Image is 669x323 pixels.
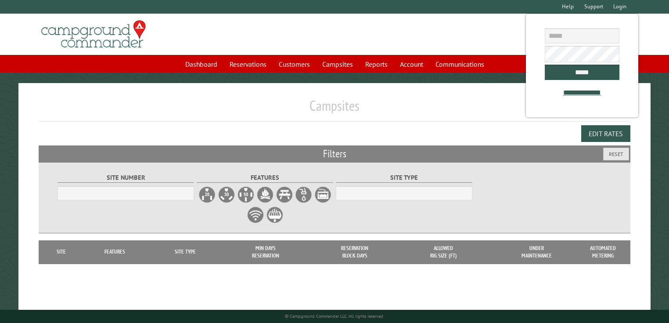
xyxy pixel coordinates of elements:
[39,97,631,121] h1: Campsites
[314,186,332,203] label: Sewer Hookup
[266,206,284,224] label: Grill
[43,240,80,264] th: Site
[39,17,148,51] img: Campground Commander
[430,56,489,73] a: Communications
[273,56,315,73] a: Customers
[295,186,313,203] label: Water Hookup
[285,313,384,319] small: © Campground Commander LLC. All rights reserved.
[276,186,293,203] label: Picnic Table
[180,56,223,73] a: Dashboard
[237,186,255,203] label: 50A Electrical Hookup
[79,240,150,264] th: Features
[150,240,221,264] th: Site Type
[310,240,399,264] th: Reservation Block Days
[218,186,235,203] label: 30A Electrical Hookup
[256,186,274,203] label: Firepit
[317,56,358,73] a: Campsites
[58,173,194,183] label: Site Number
[247,206,264,224] label: WiFi Service
[224,56,272,73] a: Reservations
[197,173,333,183] label: Features
[487,240,586,264] th: Under Maintenance
[360,56,393,73] a: Reports
[399,240,487,264] th: Allowed Rig Size (ft)
[221,240,310,264] th: Min Days Reservation
[198,186,216,203] label: 20A Electrical Hookup
[603,148,629,160] button: Reset
[581,125,630,142] button: Edit Rates
[336,173,472,183] label: Site Type
[39,145,631,162] h2: Filters
[395,56,428,73] a: Account
[586,240,621,264] th: Automated metering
